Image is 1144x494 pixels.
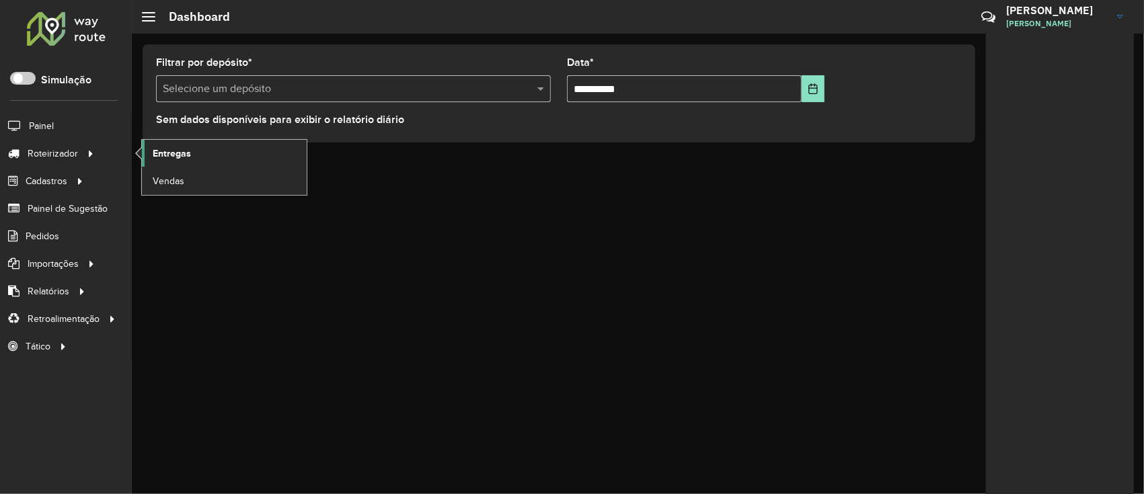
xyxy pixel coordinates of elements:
span: Entregas [153,147,191,161]
span: Relatórios [28,284,69,298]
span: Pedidos [26,229,59,243]
h3: [PERSON_NAME] [1006,4,1107,17]
span: Retroalimentação [28,312,100,326]
span: [PERSON_NAME] [1006,17,1107,30]
a: Entregas [142,140,307,167]
a: Contato Rápido [974,3,1003,32]
label: Data [567,54,594,71]
span: Painel [29,119,54,133]
span: Cadastros [26,174,67,188]
a: Vendas [142,167,307,194]
label: Filtrar por depósito [156,54,252,71]
h2: Dashboard [155,9,230,24]
label: Simulação [41,72,91,88]
span: Painel de Sugestão [28,202,108,216]
span: Vendas [153,174,184,188]
button: Choose Date [802,75,825,102]
span: Tático [26,339,50,354]
span: Importações [28,257,79,271]
span: Roteirizador [28,147,78,161]
label: Sem dados disponíveis para exibir o relatório diário [156,112,404,128]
